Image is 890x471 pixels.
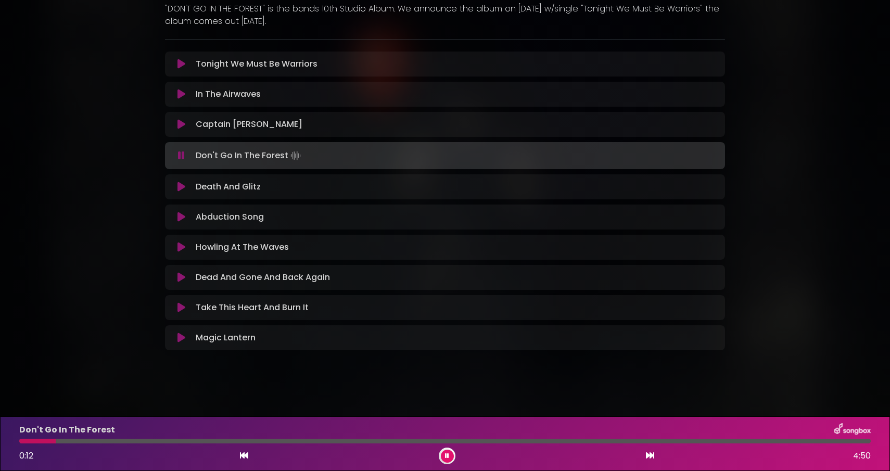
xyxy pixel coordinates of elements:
[196,211,264,223] p: Abduction Song
[288,148,303,163] img: waveform4.gif
[196,241,289,253] p: Howling At The Waves
[196,88,261,100] p: In The Airwaves
[196,271,330,284] p: Dead And Gone And Back Again
[196,181,261,193] p: Death And Glitz
[196,58,317,70] p: Tonight We Must Be Warriors
[196,118,302,131] p: Captain [PERSON_NAME]
[165,3,725,28] p: "DON'T GO IN THE FOREST" is the bands 10th Studio Album. We announce the album on [DATE] w/single...
[196,148,303,163] p: Don't Go In The Forest
[196,332,256,344] p: Magic Lantern
[196,301,309,314] p: Take This Heart And Burn It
